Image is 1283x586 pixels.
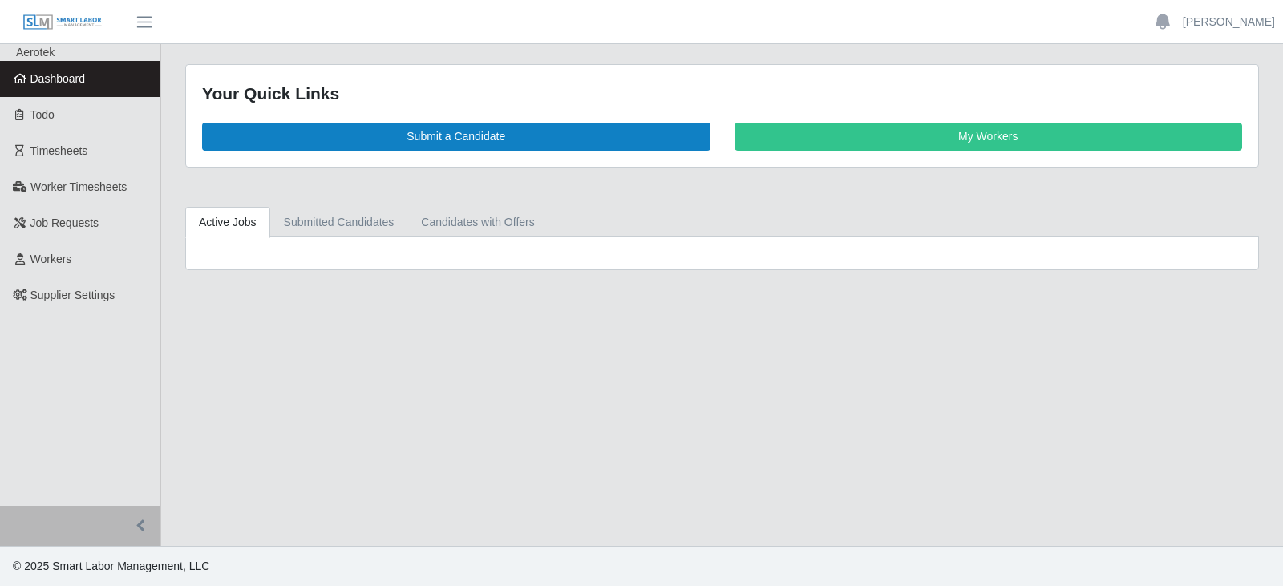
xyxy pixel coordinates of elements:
a: Submit a Candidate [202,123,710,151]
img: SLM Logo [22,14,103,31]
a: Candidates with Offers [407,207,548,238]
span: Timesheets [30,144,88,157]
a: Active Jobs [185,207,270,238]
span: © 2025 Smart Labor Management, LLC [13,560,209,572]
span: Job Requests [30,216,99,229]
span: Supplier Settings [30,289,115,301]
a: [PERSON_NAME] [1183,14,1275,30]
span: Aerotek [16,46,55,59]
span: Dashboard [30,72,86,85]
a: Submitted Candidates [270,207,408,238]
span: Workers [30,253,72,265]
div: Your Quick Links [202,81,1242,107]
span: Worker Timesheets [30,180,127,193]
span: Todo [30,108,55,121]
a: My Workers [735,123,1243,151]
